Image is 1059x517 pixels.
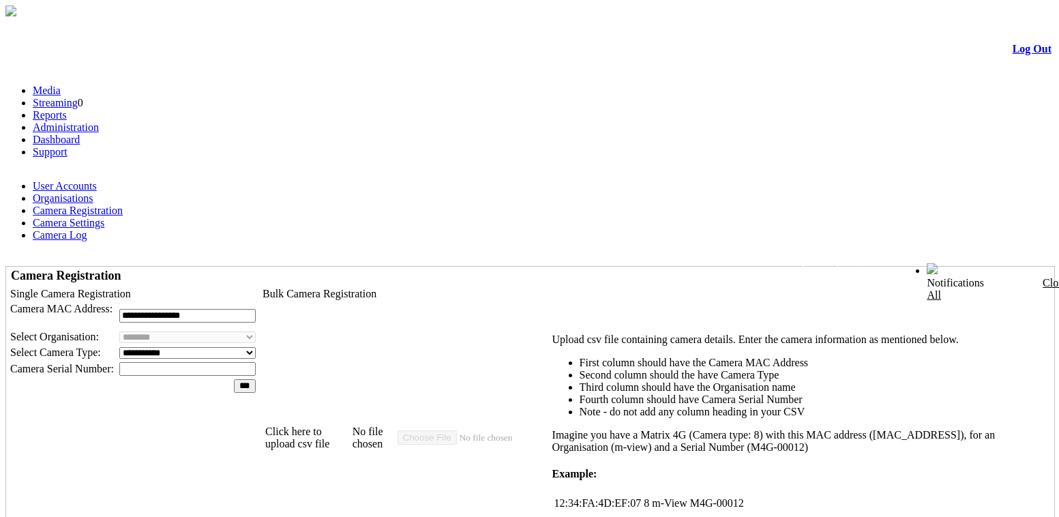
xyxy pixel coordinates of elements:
label: Click here to upload csv file [265,426,353,450]
td: 8 [643,497,650,510]
img: arrow-3.png [5,5,16,16]
span: Camera Serial Number: [10,363,114,374]
li: First column should have the Camera MAC Address [580,357,1047,369]
span: Select Camera Type: [10,346,101,358]
li: Third column should have the Organisation name [580,381,1047,394]
td: 12:34:FA:4D:EF:07 [554,497,642,510]
a: Dashboard [33,134,80,145]
p: Upload csv file containing camera details. Enter the camera information as mentioned below. [552,334,1047,346]
a: Reports [33,109,67,121]
li: Note - do not add any column heading in your CSV [580,406,1047,418]
p: Imagine you have a Matrix 4G (Camera type: 8) with this MAC address ([MAC_ADDRESS]), for an Organ... [552,429,1047,454]
a: Camera Registration [33,205,123,216]
h4: Example: [552,468,1047,480]
span: Single Camera Registration [10,288,131,299]
span: Select Organisation: [10,331,99,342]
a: Camera Log [33,229,87,241]
span: 0 [78,97,83,108]
a: Support [33,146,68,158]
a: Organisations [33,192,93,204]
a: Log Out [1013,43,1051,55]
a: User Accounts [33,180,97,192]
span: Welcome, Saba-S (Supervisor) [790,264,899,274]
div: Notifications [927,277,1025,301]
span: Bulk Camera Registration [263,288,376,299]
li: Second column should the have Camera Type [580,369,1047,381]
td: M4G-00012 [689,497,745,510]
span: No file chosen [353,426,398,450]
td: m-View [651,497,687,510]
a: Streaming [33,97,78,108]
a: Administration [33,121,99,133]
a: Camera Settings [33,217,104,228]
img: bell24.png [927,263,938,274]
span: Camera Registration [11,269,121,282]
a: Media [33,85,61,96]
span: Camera MAC Address: [10,303,113,314]
li: Fourth column should have Camera Serial Number [580,394,1047,406]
